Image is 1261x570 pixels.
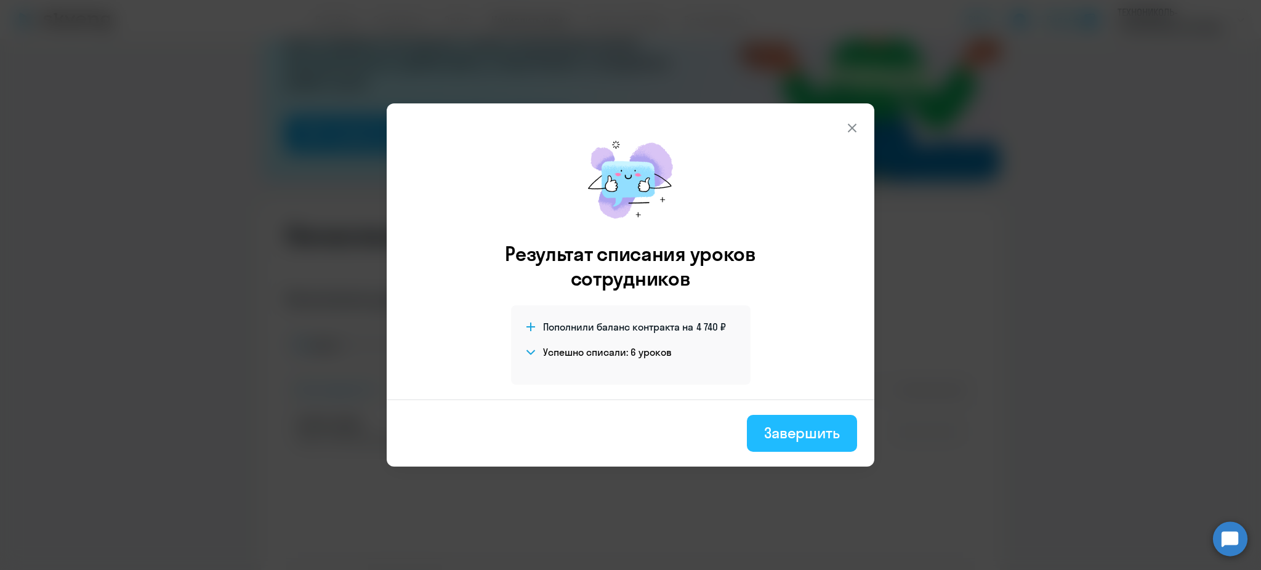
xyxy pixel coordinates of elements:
h4: Успешно списали: 6 уроков [543,345,672,359]
img: mirage-message.png [575,128,686,231]
div: Завершить [764,423,840,443]
h3: Результат списания уроков сотрудников [488,241,773,291]
span: Пополнили баланс контракта на [543,320,693,334]
span: 4 740 ₽ [696,320,726,334]
button: Завершить [747,415,857,452]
